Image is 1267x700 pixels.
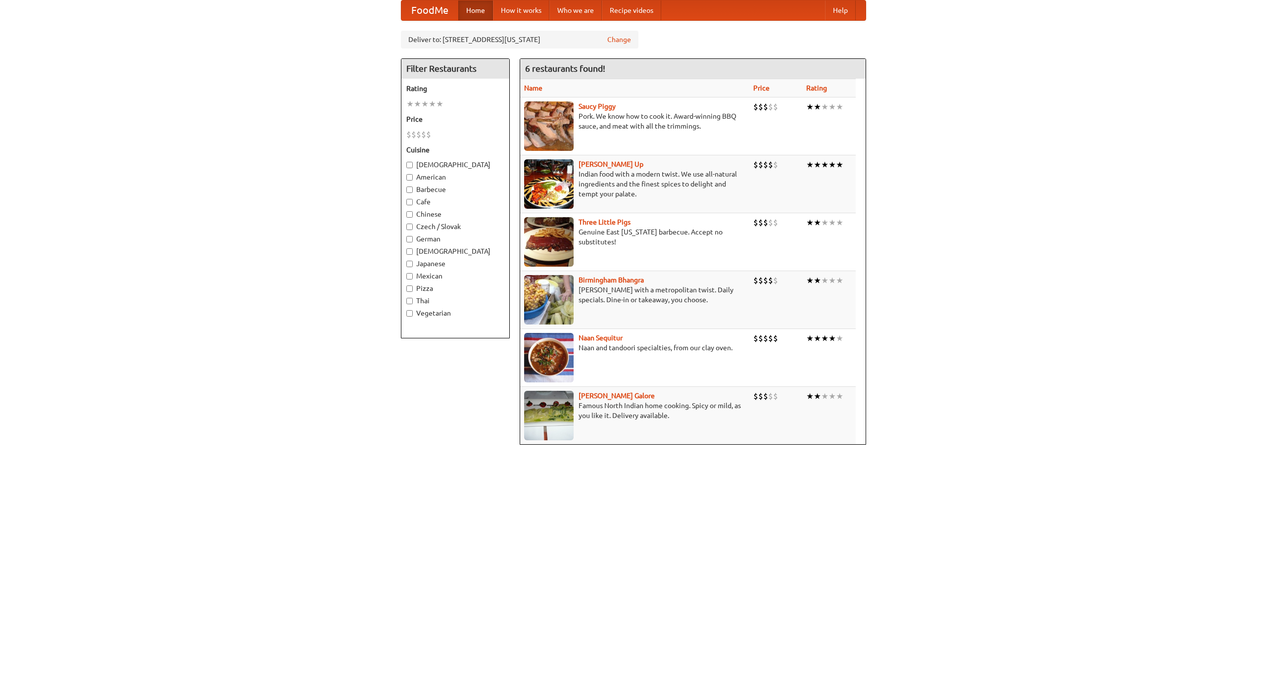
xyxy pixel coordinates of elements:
[758,391,763,402] li: $
[406,273,413,280] input: Mexican
[773,217,778,228] li: $
[406,285,413,292] input: Pizza
[406,129,411,140] li: $
[406,222,504,232] label: Czech / Slovak
[524,391,574,440] img: currygalore.jpg
[806,391,814,402] li: ★
[416,129,421,140] li: $
[524,275,574,325] img: bhangra.jpg
[524,101,574,151] img: saucy.jpg
[758,333,763,344] li: $
[763,159,768,170] li: $
[406,172,504,182] label: American
[773,101,778,112] li: $
[549,0,602,20] a: Who we are
[763,391,768,402] li: $
[525,64,605,73] ng-pluralize: 6 restaurants found!
[828,333,836,344] li: ★
[579,102,616,110] b: Saucy Piggy
[814,101,821,112] li: ★
[828,391,836,402] li: ★
[753,333,758,344] li: $
[401,0,458,20] a: FoodMe
[768,333,773,344] li: $
[524,227,745,247] p: Genuine East [US_STATE] barbecue. Accept no substitutes!
[406,259,504,269] label: Japanese
[758,101,763,112] li: $
[524,285,745,305] p: [PERSON_NAME] with a metropolitan twist. Daily specials. Dine-in or takeaway, you choose.
[768,101,773,112] li: $
[828,101,836,112] li: ★
[406,98,414,109] li: ★
[758,217,763,228] li: $
[524,333,574,382] img: naansequitur.jpg
[406,211,413,218] input: Chinese
[406,114,504,124] h5: Price
[806,84,827,92] a: Rating
[825,0,856,20] a: Help
[406,84,504,93] h5: Rating
[579,334,623,342] a: Naan Sequitur
[406,283,504,293] label: Pizza
[406,145,504,155] h5: Cuisine
[401,59,509,79] h4: Filter Restaurants
[406,271,504,281] label: Mexican
[406,246,504,256] label: [DEMOGRAPHIC_DATA]
[753,101,758,112] li: $
[836,333,843,344] li: ★
[753,217,758,228] li: $
[763,217,768,228] li: $
[429,98,436,109] li: ★
[758,159,763,170] li: $
[406,162,413,168] input: [DEMOGRAPHIC_DATA]
[836,159,843,170] li: ★
[828,159,836,170] li: ★
[821,159,828,170] li: ★
[414,98,421,109] li: ★
[821,101,828,112] li: ★
[524,159,574,209] img: curryup.jpg
[406,160,504,170] label: [DEMOGRAPHIC_DATA]
[406,310,413,317] input: Vegetarian
[406,248,413,255] input: [DEMOGRAPHIC_DATA]
[814,275,821,286] li: ★
[524,343,745,353] p: Naan and tandoori specialties, from our clay oven.
[411,129,416,140] li: $
[773,275,778,286] li: $
[814,333,821,344] li: ★
[763,333,768,344] li: $
[406,209,504,219] label: Chinese
[836,391,843,402] li: ★
[458,0,493,20] a: Home
[821,217,828,228] li: ★
[773,333,778,344] li: $
[406,298,413,304] input: Thai
[836,275,843,286] li: ★
[579,276,644,284] a: Birmingham Bhangra
[763,101,768,112] li: $
[814,217,821,228] li: ★
[806,159,814,170] li: ★
[524,169,745,199] p: Indian food with a modern twist. We use all-natural ingredients and the finest spices to delight ...
[836,101,843,112] li: ★
[579,160,643,168] b: [PERSON_NAME] Up
[607,35,631,45] a: Change
[814,159,821,170] li: ★
[806,101,814,112] li: ★
[753,159,758,170] li: $
[768,159,773,170] li: $
[524,84,542,92] a: Name
[406,296,504,306] label: Thai
[753,391,758,402] li: $
[768,217,773,228] li: $
[406,224,413,230] input: Czech / Slovak
[406,174,413,181] input: American
[602,0,661,20] a: Recipe videos
[524,401,745,420] p: Famous North Indian home cooking. Spicy or mild, as you like it. Delivery available.
[426,129,431,140] li: $
[579,218,631,226] a: Three Little Pigs
[524,217,574,267] img: littlepigs.jpg
[768,391,773,402] li: $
